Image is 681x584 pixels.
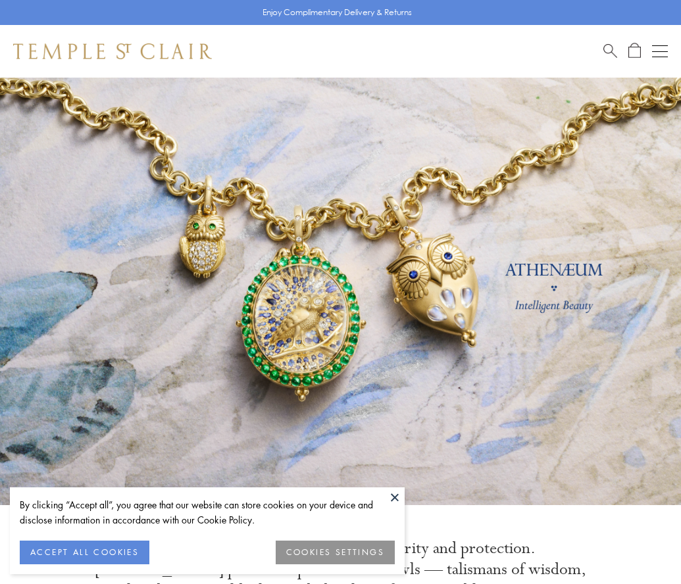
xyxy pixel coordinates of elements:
[276,541,395,564] button: COOKIES SETTINGS
[628,43,641,59] a: Open Shopping Bag
[652,43,668,59] button: Open navigation
[603,43,617,59] a: Search
[20,497,395,527] div: By clicking “Accept all”, you agree that our website can store cookies on your device and disclos...
[20,541,149,564] button: ACCEPT ALL COOKIES
[263,6,412,19] p: Enjoy Complimentary Delivery & Returns
[13,43,212,59] img: Temple St. Clair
